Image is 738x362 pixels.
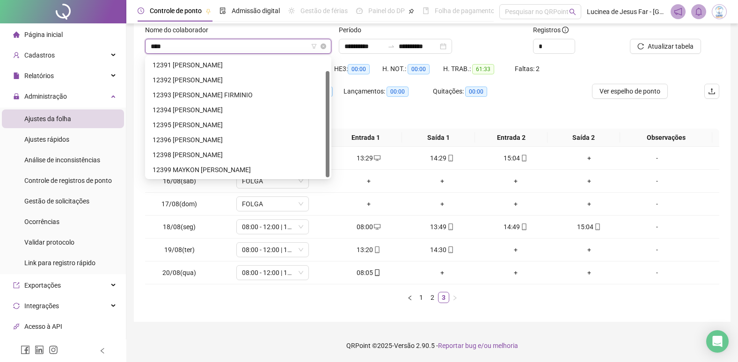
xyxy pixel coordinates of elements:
li: 1 [416,292,427,303]
div: 08:05 [336,268,402,278]
th: Saída 1 [402,129,475,147]
div: 08:00 [336,222,402,232]
span: Integrações [24,302,59,310]
th: Observações [620,129,712,147]
div: + [482,245,548,255]
span: Ajustes da folha [24,115,71,123]
span: Ver espelho de ponto [599,86,660,96]
div: + [556,199,622,209]
div: + [409,268,475,278]
div: + [556,153,622,163]
span: Validar protocolo [24,239,74,246]
span: 08:00 - 12:00 | 13:00 - 15:00 [242,266,303,280]
span: mobile [520,155,527,161]
span: home [13,31,20,38]
div: 12394 [PERSON_NAME] [153,105,324,115]
div: 12396 IASMIN GOMES FARIAS LIBERATO [147,132,329,147]
div: H. NOT.: [382,64,443,74]
div: - [629,268,685,278]
img: 83834 [712,5,726,19]
div: 12392 [PERSON_NAME] [153,75,324,85]
label: Período [339,25,367,35]
span: 20/08(qua) [162,269,196,276]
div: Lançamentos: [343,86,433,97]
div: + [556,176,622,186]
span: desktop [373,224,380,230]
a: 1 [416,292,426,303]
footer: QRPoint © 2025 - 2.90.5 - [126,329,738,362]
div: 12395 BRUNO ANDRADE DE QUEIROZ [147,117,329,132]
span: dashboard [356,7,363,14]
div: 12398 LARISSA STEFANE DOS SANTOS [147,147,329,162]
span: sync [13,303,20,309]
div: 12393 JHONATA VINICIUS OLIVEIRA FIRMINIO [147,87,329,102]
div: + [556,268,622,278]
span: 18/08(seg) [163,223,196,231]
span: 08:00 - 12:00 | 13:00 - 15:00 [242,220,303,234]
span: 16/08(sáb) [163,177,196,185]
div: - [629,176,685,186]
span: down [298,178,304,184]
span: info-circle [562,27,569,33]
div: 12393 [PERSON_NAME] FIRMINIO [153,90,324,100]
li: 3 [438,292,449,303]
span: Painel do DP [368,7,405,14]
div: 14:29 [409,153,475,163]
div: + [482,199,548,209]
span: upload [708,87,716,95]
div: 13:49 [409,222,475,232]
span: 00:00 [465,87,487,97]
span: clock-circle [138,7,144,14]
div: 12398 [PERSON_NAME] [153,150,324,160]
div: - [629,222,685,232]
span: Cadastros [24,51,55,59]
span: Controle de registros de ponto [24,177,112,184]
span: pushpin [205,8,211,14]
span: export [13,282,20,289]
span: Acesso à API [24,323,62,330]
span: FOLGA [242,197,303,211]
div: Open Intercom Messenger [706,330,729,353]
span: down [298,270,304,275]
div: 15:04 [482,153,548,163]
span: Registros [533,25,569,35]
a: 2 [427,292,438,303]
span: mobile [373,246,380,253]
span: sun [288,7,295,14]
span: left [407,295,413,301]
th: Entrada 1 [329,129,402,147]
span: user-add [13,52,20,58]
span: notification [674,7,682,16]
div: - [629,245,685,255]
div: + [482,268,548,278]
span: Admissão digital [232,7,280,14]
span: reload [637,43,644,50]
span: Análise de inconsistências [24,156,100,164]
div: 13:20 [336,245,402,255]
li: Página anterior [404,292,416,303]
span: FOLGA [242,174,303,188]
th: Saída 2 [548,129,620,147]
span: right [452,295,458,301]
span: mobile [446,246,454,253]
span: to [387,43,395,50]
span: Relatórios [24,72,54,80]
span: mobile [593,224,601,230]
button: Atualizar tabela [630,39,701,54]
div: 12391 [PERSON_NAME] [153,60,324,70]
span: Administração [24,93,67,100]
div: + [556,245,622,255]
span: desktop [373,155,380,161]
span: pushpin [409,8,414,14]
span: Observações [624,132,709,143]
label: Nome do colaborador [145,25,214,35]
span: filter [311,43,317,49]
div: - [629,153,685,163]
span: 19/08(ter) [164,246,195,253]
div: 12392 MARIA EDUARDA SOUZA DE SANTANA [147,72,329,87]
div: 12399 MAYKON DOUGLAS BEZERRA DE MORAES [147,162,329,177]
span: Página inicial [24,31,63,38]
div: 12399 MAYKON [PERSON_NAME] [153,165,324,175]
span: mobile [520,224,527,230]
span: Lucinea de Jesus Far - [GEOGRAPHIC_DATA] [587,7,665,17]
